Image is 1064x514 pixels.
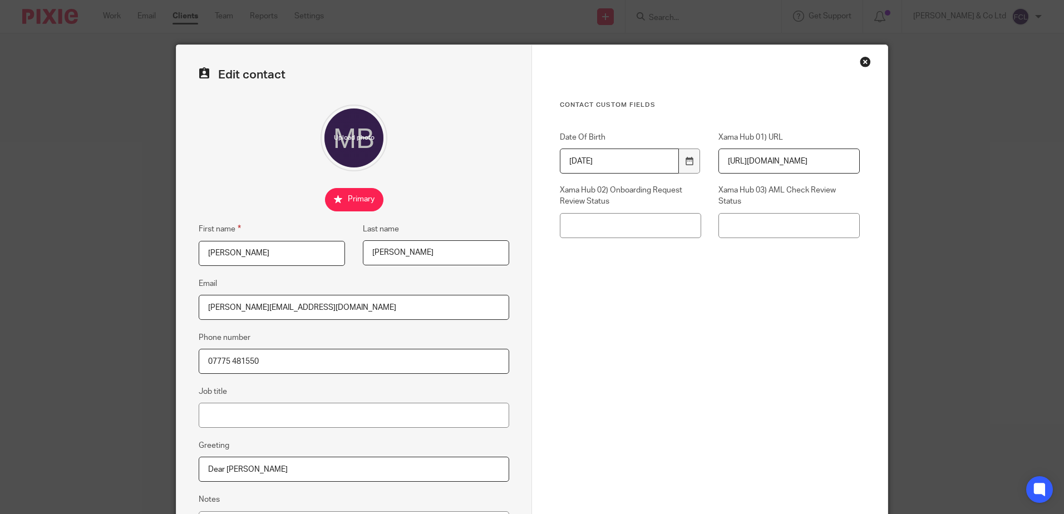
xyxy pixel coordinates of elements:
label: Date Of Birth [560,132,701,143]
div: Close this dialog window [860,56,871,67]
label: Greeting [199,440,229,451]
label: Email [199,278,217,289]
label: Last name [363,224,399,235]
label: First name [199,223,241,235]
label: Phone number [199,332,250,343]
label: Job title [199,386,227,397]
label: Xama Hub 01) URL [718,132,860,143]
input: YYYY-MM-DD [560,149,679,174]
label: Notes [199,494,220,505]
input: e.g. Dear Mrs. Appleseed or Hi Sam [199,457,509,482]
h2: Edit contact [199,67,509,82]
h3: Contact Custom fields [560,101,860,110]
label: Xama Hub 02) Onboarding Request Review Status [560,185,701,207]
label: Xama Hub 03) AML Check Review Status [718,185,860,207]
